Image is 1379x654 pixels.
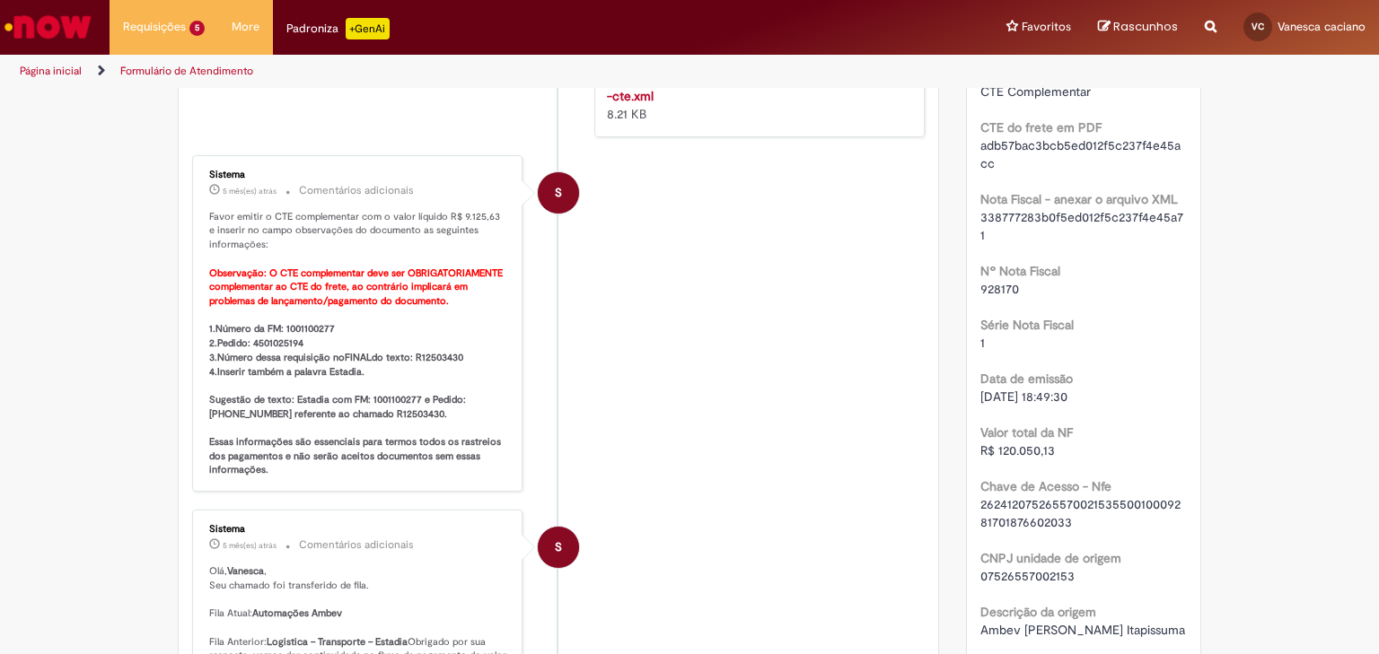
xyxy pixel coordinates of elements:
a: Página inicial [20,64,82,78]
span: CTE Complementar [980,83,1091,100]
span: S [555,171,562,214]
span: Ambev [PERSON_NAME] Itapissuma [980,622,1185,638]
span: Requisições [123,18,186,36]
img: ServiceNow [2,9,94,45]
span: R$ 120.050,13 [980,442,1055,458]
span: Vanesca caciano [1278,19,1366,34]
span: 5 [189,21,205,36]
span: 07526557002153 [980,568,1075,584]
b: Vanesca [227,564,264,578]
b: CTE do frete em PDF [980,119,1102,135]
span: 1 [980,335,985,351]
div: Sistema [209,524,508,535]
div: Padroniza [286,18,390,39]
b: Automações Ambev [252,606,342,620]
p: +GenAi [346,18,390,39]
span: VC [1252,21,1264,32]
b: CNPJ unidade de origem [980,550,1121,566]
a: Formulário de Atendimento [120,64,253,78]
span: adb57bac3bcb5ed012f5c237f4e45acc [980,137,1181,171]
span: 5 mês(es) atrás [223,540,277,551]
span: 5 mês(es) atrás [223,186,277,196]
a: 43250501501729000104570410000000191886202034-cte.xml [607,70,901,104]
b: FINAL [345,351,372,364]
small: Comentários adicionais [299,537,414,553]
b: Valor total da NF [980,424,1073,440]
div: 8.21 KB [607,69,906,123]
b: Nota Fiscal - anexar o arquivo XML [980,191,1178,207]
b: Nº Nota Fiscal [980,263,1060,279]
span: 26241207526557002153550010009281701876602033 [980,496,1181,530]
span: Favoritos [1022,18,1071,36]
span: 338777283b0f5ed012f5c237f4e45a71 [980,209,1183,243]
p: Favor emitir o CTE complementar com o valor líquido R$ 9.125,63 e inserir no campo observações do... [209,210,508,477]
b: Logistica – Transporte – Estadia [267,635,408,649]
div: System [538,172,579,214]
ul: Trilhas de página [13,55,906,88]
span: 928170 [980,281,1019,297]
div: System [538,527,579,568]
span: [DATE] 18:49:30 [980,388,1067,405]
span: S [555,526,562,569]
b: Descrição da origem [980,604,1096,620]
b: Série Nota Fiscal [980,317,1074,333]
span: Rascunhos [1113,18,1178,35]
b: Observação: O CTE complementar deve ser OBRIGATORIAMENTE complementar ao CTE do frete, ao contrár... [209,266,505,308]
span: More [232,18,259,36]
b: 1.Número da FM: 1001100277 2.Pedido: 4501025194 3.Número dessa requisição no do texto: R12503430 ... [209,322,504,476]
div: Sistema [209,170,508,180]
b: Data de emissão [980,371,1073,387]
a: Rascunhos [1098,19,1178,36]
small: Comentários adicionais [299,183,414,198]
time: 02/05/2025 10:49:32 [223,540,277,551]
b: Chave de Acesso - Nfe [980,478,1111,494]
